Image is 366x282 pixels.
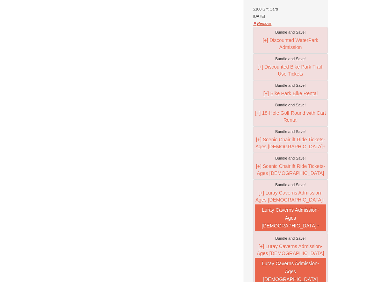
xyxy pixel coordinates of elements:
div: Bundle and Save! [255,155,326,162]
button: [+] Bike Park Bike Rental [255,89,326,98]
button: [+] Luray Caverns Admission- Ages [DEMOGRAPHIC_DATA]+ [255,188,326,204]
button: [+] 18-Hole Golf Round with Cart Rental [255,108,326,125]
button: [+] Discounted WaterPark Admission [255,36,326,52]
button: Remove [253,18,272,27]
div: Bundle and Save! [255,55,326,62]
button: Luray Caverns Admission- Ages [DEMOGRAPHIC_DATA]+ [255,204,326,231]
button: [+] Discounted Bike Park Trail-Use Tickets [255,62,326,78]
div: Bundle and Save! [255,181,326,188]
div: Bundle and Save! [255,101,326,108]
button: [+] Scenic Chairlift Ride Tickets- Ages [DEMOGRAPHIC_DATA]+ [255,135,326,151]
div: Bundle and Save! [255,128,326,135]
button: [+] Scenic Chairlift Ride Tickets- Ages [DEMOGRAPHIC_DATA] [255,162,326,178]
div: Bundle and Save! [255,82,326,89]
button: [+] Luray Caverns Admission- Ages [DEMOGRAPHIC_DATA] [255,242,326,258]
div: Bundle and Save! [255,235,326,242]
div: Bundle and Save! [255,29,326,36]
